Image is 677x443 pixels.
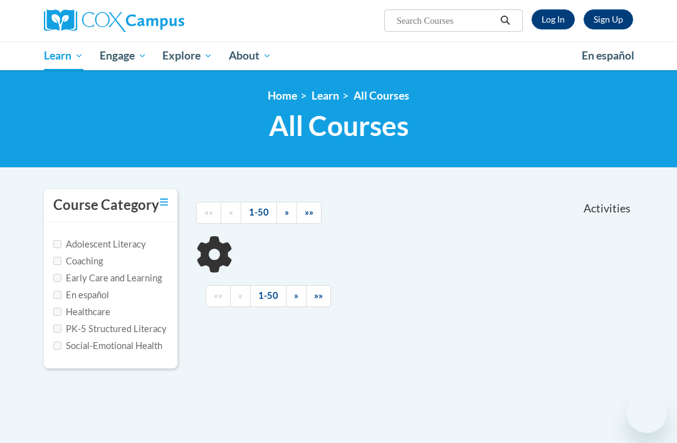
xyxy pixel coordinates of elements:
[496,13,515,28] button: Search
[584,9,633,29] a: Register
[532,9,575,29] a: Log In
[305,207,313,217] span: »»
[229,48,271,63] span: About
[206,285,231,307] a: Begining
[584,202,631,216] span: Activities
[582,49,634,62] span: En español
[396,13,496,28] input: Search Courses
[306,285,331,307] a: End
[238,290,243,301] span: «
[53,305,110,319] label: Healthcare
[250,285,286,307] a: 1-50
[229,207,233,217] span: «
[160,195,168,209] a: Toggle collapse
[53,325,61,333] input: Checkbox for Options
[312,89,339,102] a: Learn
[53,341,61,350] input: Checkbox for Options
[627,393,667,433] iframe: Button to launch messaging window
[53,257,61,265] input: Checkbox for Options
[53,237,146,251] label: Adolescent Literacy
[221,202,241,224] a: Previous
[196,202,221,224] a: Begining
[53,308,61,316] input: Checkbox for Options
[314,290,323,301] span: »»
[44,9,228,32] a: Cox Campus
[285,207,289,217] span: »
[574,43,643,69] a: En español
[53,195,159,215] h3: Course Category
[36,41,92,70] a: Learn
[354,89,409,102] a: All Courses
[154,41,221,70] a: Explore
[294,290,298,301] span: »
[44,9,184,32] img: Cox Campus
[53,339,162,353] label: Social-Emotional Health
[53,291,61,299] input: Checkbox for Options
[53,274,61,282] input: Checkbox for Options
[53,271,162,285] label: Early Care and Learning
[269,109,409,142] span: All Courses
[276,202,297,224] a: Next
[53,288,109,302] label: En español
[44,48,83,63] span: Learn
[214,290,223,301] span: ««
[34,41,643,70] div: Main menu
[204,207,213,217] span: ««
[53,240,61,248] input: Checkbox for Options
[53,254,103,268] label: Coaching
[230,285,251,307] a: Previous
[221,41,280,70] a: About
[268,89,297,102] a: Home
[53,322,167,336] label: PK-5 Structured Literacy
[241,202,277,224] a: 1-50
[162,48,213,63] span: Explore
[100,48,147,63] span: Engage
[297,202,322,224] a: End
[286,285,307,307] a: Next
[92,41,155,70] a: Engage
